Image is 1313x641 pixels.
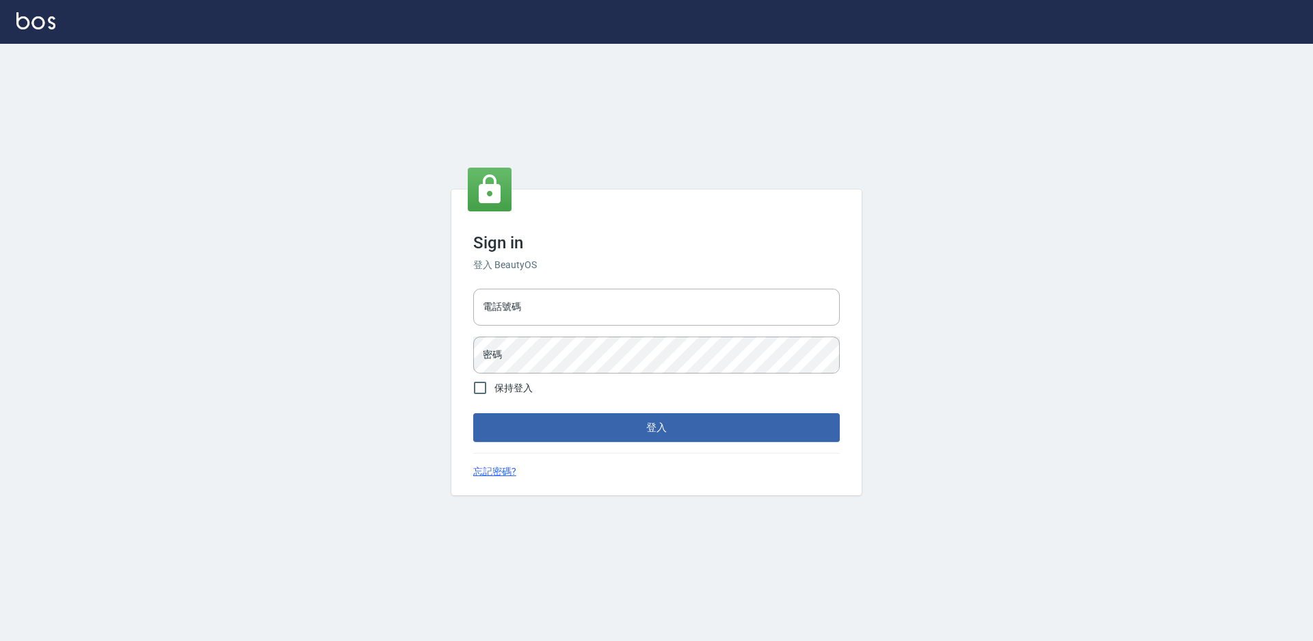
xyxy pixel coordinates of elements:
button: 登入 [473,413,840,442]
img: Logo [16,12,55,29]
a: 忘記密碼? [473,465,516,479]
h3: Sign in [473,233,840,252]
h6: 登入 BeautyOS [473,258,840,272]
span: 保持登入 [494,381,533,395]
